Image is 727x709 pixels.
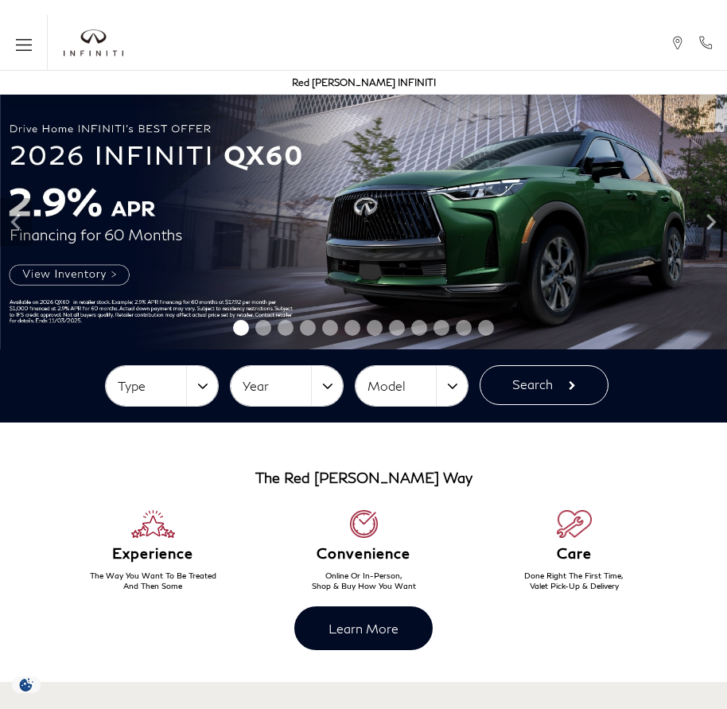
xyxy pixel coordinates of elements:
button: Year [231,366,343,406]
span: Go to slide 11 [456,320,472,336]
h6: Convenience [259,546,469,562]
button: Search [480,365,608,405]
span: Year [243,373,311,399]
span: Go to slide 7 [367,320,383,336]
span: Go to slide 5 [322,320,338,336]
span: Go to slide 4 [300,320,316,336]
button: Type [106,366,218,406]
a: Learn More [294,606,433,650]
span: Online Or In-Person, Shop & Buy How You Want [312,571,416,590]
div: Next [695,198,727,246]
span: Done Right The First Time, Valet Pick-Up & Delivery [524,571,624,590]
img: Opt-Out Icon [8,676,45,693]
span: Go to slide 1 [233,320,249,336]
section: Click to Open Cookie Consent Modal [8,676,45,693]
span: Type [118,373,186,399]
h6: Care [468,546,679,562]
a: Red [PERSON_NAME] INFINITI [292,76,436,88]
a: infiniti [64,29,123,56]
span: Go to slide 12 [478,320,494,336]
img: INFINITI [64,29,123,56]
span: Go to slide 2 [255,320,271,336]
h3: The Red [PERSON_NAME] Way [255,470,472,486]
span: Model [367,373,436,399]
span: Go to slide 3 [278,320,294,336]
button: Model [356,366,468,406]
span: The Way You Want To Be Treated And Then Some [90,571,216,590]
h6: Experience [48,546,259,562]
span: Go to slide 9 [411,320,427,336]
span: Go to slide 8 [389,320,405,336]
span: Go to slide 6 [344,320,360,336]
span: Go to slide 10 [433,320,449,336]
